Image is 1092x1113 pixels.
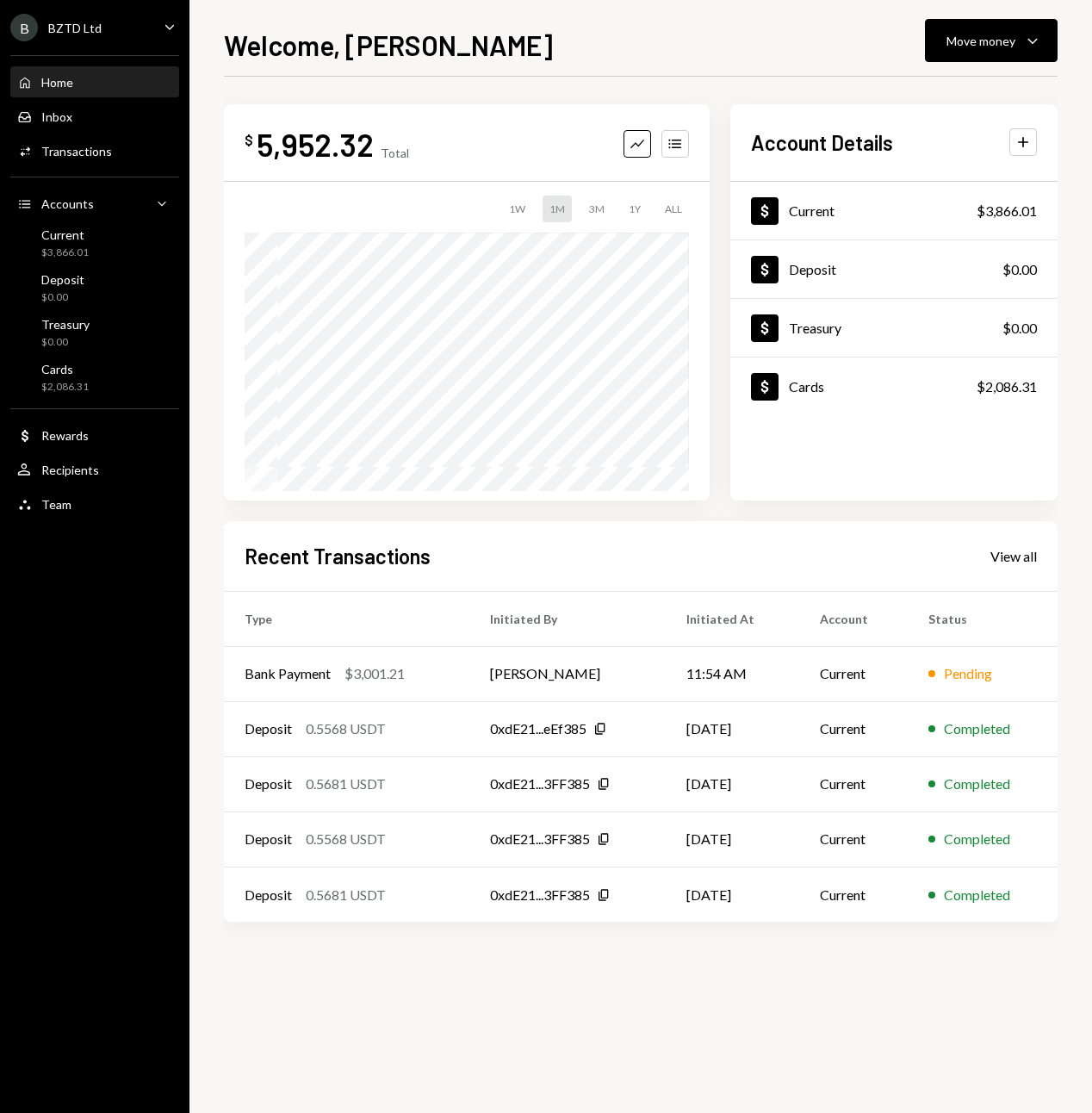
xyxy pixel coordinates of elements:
div: 0xdE21...3FF385 [490,829,590,849]
td: Current [799,701,908,756]
div: Bank Payment [245,663,331,684]
div: Current [41,227,89,242]
div: $0.00 [1002,318,1037,339]
a: Recipients [10,454,179,485]
div: 1Y [622,196,648,222]
div: Accounts [41,196,94,211]
div: 0xdE21...3FF385 [490,885,590,905]
div: Treasury [41,317,90,332]
div: Deposit [245,829,292,849]
h1: Welcome, [PERSON_NAME] [224,28,553,62]
div: $0.00 [41,290,84,305]
div: Pending [944,663,992,684]
a: Transactions [10,135,179,166]
div: Cards [41,362,89,376]
button: Move money [925,19,1058,62]
div: Deposit [789,261,836,277]
div: 0.5568 USDT [306,829,386,849]
th: Type [224,591,469,646]
div: Team [41,497,71,512]
div: Home [41,75,73,90]
div: 1W [502,196,532,222]
div: $3,866.01 [977,201,1037,221]
div: $ [245,132,253,149]
div: 0.5568 USDT [306,718,386,739]
a: Cards$2,086.31 [730,358,1058,415]
div: Deposit [245,774,292,794]
th: Initiated At [666,591,798,646]
div: Completed [944,885,1010,905]
div: $3,001.21 [344,663,405,684]
a: Inbox [10,101,179,132]
h2: Recent Transactions [245,542,431,570]
a: Team [10,488,179,519]
div: 5,952.32 [257,125,374,164]
th: Initiated By [469,591,667,646]
a: Deposit$0.00 [730,240,1058,298]
a: View all [990,546,1037,565]
a: Treasury$0.00 [730,299,1058,357]
div: Completed [944,718,1010,739]
td: Current [799,646,908,701]
div: Rewards [41,428,89,443]
div: Recipients [41,463,99,477]
td: [DATE] [666,811,798,867]
div: Total [381,146,409,160]
td: [PERSON_NAME] [469,646,667,701]
td: [DATE] [666,756,798,811]
a: Cards$2,086.31 [10,357,179,398]
div: 0.5681 USDT [306,885,386,905]
div: Transactions [41,144,112,159]
div: $0.00 [1002,259,1037,280]
div: Deposit [41,272,84,287]
div: $0.00 [41,335,90,350]
a: Rewards [10,420,179,451]
td: Current [799,756,908,811]
div: Cards [789,378,824,395]
div: Treasury [789,320,841,336]
div: Move money [946,32,1015,50]
td: [DATE] [666,867,798,922]
h2: Account Details [751,128,893,157]
div: Deposit [245,885,292,905]
a: Current$3,866.01 [10,222,179,264]
div: 0.5681 USDT [306,774,386,794]
div: BZTD Ltd [48,21,102,35]
div: View all [990,548,1037,565]
td: 11:54 AM [666,646,798,701]
a: Current$3,866.01 [730,182,1058,239]
div: 0xdE21...3FF385 [490,774,590,794]
div: Inbox [41,109,72,124]
th: Account [799,591,908,646]
div: ALL [658,196,689,222]
th: Status [908,591,1058,646]
div: $2,086.31 [41,380,89,395]
td: [DATE] [666,701,798,756]
div: $3,866.01 [41,246,89,260]
div: B [10,14,38,41]
a: Accounts [10,188,179,219]
div: Completed [944,774,1010,794]
td: Current [799,867,908,922]
div: 3M [582,196,611,222]
div: Completed [944,829,1010,849]
a: Home [10,66,179,97]
td: Current [799,811,908,867]
div: Current [789,202,835,219]
div: 1M [543,196,572,222]
a: Treasury$0.00 [10,312,179,353]
div: Deposit [245,718,292,739]
div: $2,086.31 [977,376,1037,397]
a: Deposit$0.00 [10,267,179,308]
div: 0xdE21...eEf385 [490,718,586,739]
